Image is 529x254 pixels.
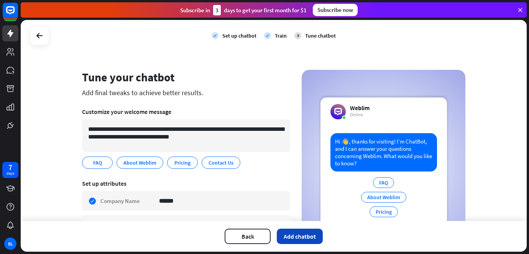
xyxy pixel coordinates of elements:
[2,162,18,178] a: 7 days
[305,32,336,39] div: Tune chatbot
[180,5,307,15] div: Subscribe in days to get your first month for $1
[313,4,358,16] div: Subscribe now
[350,112,370,118] div: Online
[213,5,221,15] div: 3
[82,88,290,97] div: Add final tweaks to achieve better results.
[4,238,16,250] div: BL
[330,133,437,172] div: Hi 👋, thanks for visiting! I’m ChatBot, and I can answer your questions concerning Weblim. What w...
[277,229,323,244] button: Add chatbot
[294,32,301,39] div: 3
[82,108,290,115] div: Customize your welcome message
[222,32,256,39] div: Set up chatbot
[92,158,103,167] span: FAQ
[82,70,290,84] div: Tune your chatbot
[208,158,234,167] span: Contact Us
[212,32,219,39] i: check
[8,164,12,171] div: 7
[82,180,290,187] div: Set up attributes
[6,3,29,26] button: Open LiveChat chat widget
[373,177,394,188] div: FAQ
[264,32,271,39] i: check
[275,32,287,39] div: Train
[350,104,370,112] div: Weblim
[123,158,157,167] span: About Weblim
[370,206,398,217] div: Pricing
[361,192,406,203] div: About Weblim
[174,158,191,167] span: Pricing
[225,229,271,244] button: Back
[7,171,14,176] div: days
